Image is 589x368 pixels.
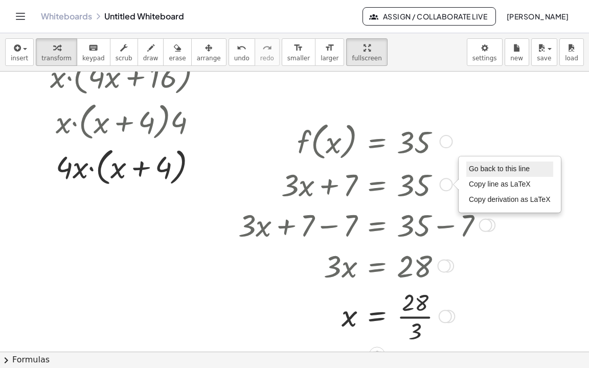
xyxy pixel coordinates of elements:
[138,38,164,66] button: draw
[262,42,272,54] i: redo
[191,38,226,66] button: arrange
[41,11,92,21] a: Whiteboards
[321,55,338,62] span: larger
[237,42,246,54] i: undo
[229,38,255,66] button: undoundo
[11,55,28,62] span: insert
[371,12,487,21] span: Assign / Collaborate Live
[559,38,584,66] button: load
[36,38,77,66] button: transform
[77,38,110,66] button: keyboardkeypad
[5,38,34,66] button: insert
[110,38,138,66] button: scrub
[293,42,303,54] i: format_size
[469,195,551,203] span: Copy derivation as LaTeX
[41,55,72,62] span: transform
[498,7,577,26] button: [PERSON_NAME]
[565,55,578,62] span: load
[346,38,387,66] button: fullscreen
[469,180,531,188] span: Copy line as LaTeX
[537,55,551,62] span: save
[12,8,29,25] button: Toggle navigation
[469,165,530,173] span: Go back to this line
[197,55,221,62] span: arrange
[163,38,191,66] button: erase
[505,38,529,66] button: new
[467,38,503,66] button: settings
[352,55,381,62] span: fullscreen
[282,38,315,66] button: format_sizesmaller
[369,347,385,363] div: Apply the same math to both sides of the equation
[143,55,158,62] span: draw
[287,55,310,62] span: smaller
[260,55,274,62] span: redo
[506,12,569,21] span: [PERSON_NAME]
[531,38,557,66] button: save
[363,7,496,26] button: Assign / Collaborate Live
[325,42,334,54] i: format_size
[255,38,280,66] button: redoredo
[472,55,497,62] span: settings
[234,55,250,62] span: undo
[82,55,105,62] span: keypad
[88,42,98,54] i: keyboard
[315,38,344,66] button: format_sizelarger
[510,55,523,62] span: new
[169,55,186,62] span: erase
[116,55,132,62] span: scrub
